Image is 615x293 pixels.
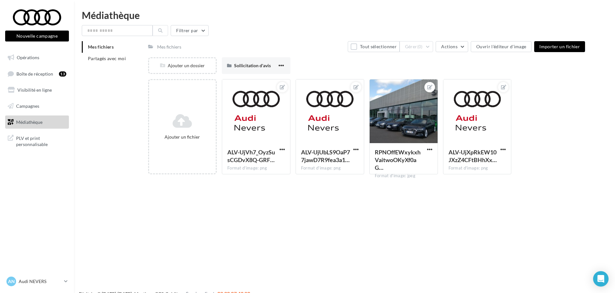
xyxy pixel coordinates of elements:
div: Open Intercom Messenger [593,271,609,287]
div: Mes fichiers [157,44,181,50]
div: Format d'image: png [301,165,359,171]
button: Importer un fichier [534,41,585,52]
span: Boîte de réception [16,71,53,76]
span: Opérations [17,55,39,60]
button: Tout sélectionner [348,41,399,52]
button: Filtrer par [171,25,209,36]
div: Format d'image: jpeg [375,173,432,179]
a: PLV et print personnalisable [4,131,70,150]
button: Gérer(0) [400,41,433,52]
a: Visibilité en ligne [4,83,70,97]
p: Audi NEVERS [19,278,61,285]
span: (0) [417,44,423,49]
span: Actions [441,44,457,49]
button: Ouvrir l'éditeur d'image [471,41,532,52]
a: Opérations [4,51,70,64]
span: ALV-UjXpRkEW10JXzZ4CFtBHhXxb_AXVIYJFoVsoLGwFPHxT7E4kOvJe [449,149,497,163]
span: Médiathèque [16,119,43,124]
span: ALV-UjUbLS9OaP77jawD7R9fea3a1icMU29H5t-QORtc07h1U7QEAyrq [301,149,350,163]
div: 13 [59,71,66,77]
span: Importer un fichier [539,44,580,49]
div: Ajouter un fichier [152,134,213,140]
span: Mes fichiers [88,44,114,50]
span: AN [8,278,15,285]
button: Actions [436,41,468,52]
div: Ajouter un dossier [149,62,216,69]
div: Format d'image: png [227,165,285,171]
span: RPNOffEWxykxhVaitwoOKyXf0aGbnLdwMScj8YadHUMTJCgNiXS5GVRCYPfcVWCtYubp7OzCZMHCDP6fmg=s0 [375,149,421,171]
span: Sollicitation d'avis [234,63,271,68]
a: Boîte de réception13 [4,67,70,81]
div: Médiathèque [82,10,607,20]
button: Nouvelle campagne [5,31,69,41]
a: AN Audi NEVERS [5,275,69,288]
span: PLV et print personnalisable [16,134,66,148]
span: Partagés avec moi [88,56,126,61]
a: Campagnes [4,99,70,113]
a: Médiathèque [4,115,70,129]
span: Visibilité en ligne [17,87,52,93]
span: ALV-UjVh7_OyzSusCGDvX8Q-GRFgeUO8BC3ZaN6IXcaaXHzzIVhKZKsP [227,149,275,163]
span: Campagnes [16,103,39,109]
div: Format d'image: png [449,165,506,171]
